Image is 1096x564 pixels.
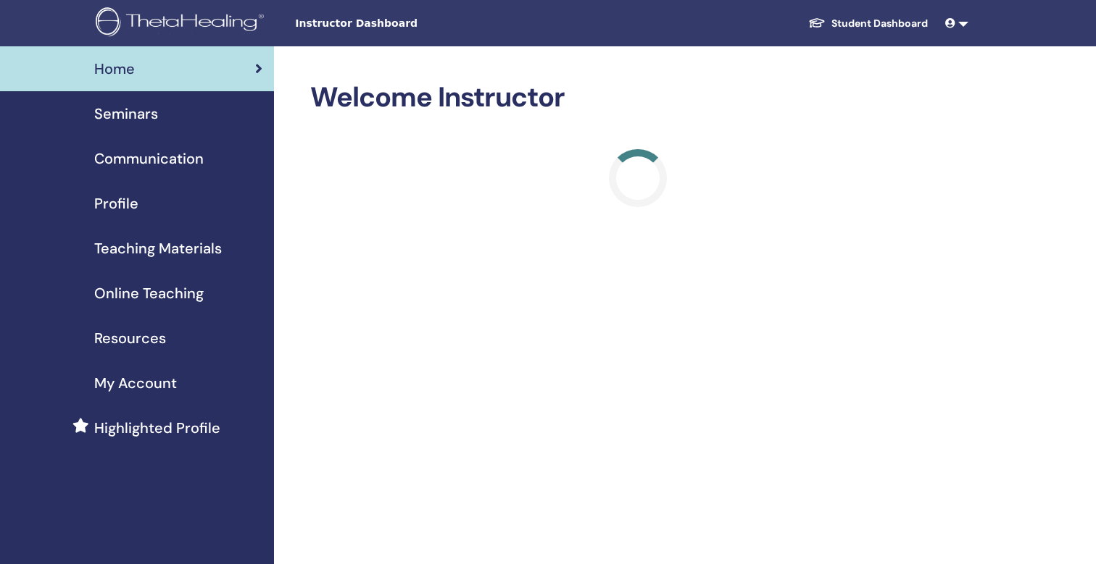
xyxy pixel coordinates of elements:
span: Highlighted Profile [94,417,220,439]
span: Online Teaching [94,282,204,304]
span: Home [94,58,135,80]
img: graduation-cap-white.svg [808,17,826,29]
span: My Account [94,372,177,394]
span: Resources [94,327,166,349]
span: Profile [94,193,138,214]
a: Student Dashboard [797,10,939,37]
span: Teaching Materials [94,237,222,259]
h2: Welcome Instructor [310,81,966,114]
span: Communication [94,148,204,169]
span: Seminars [94,103,158,125]
span: Instructor Dashboard [295,16,512,31]
img: logo.png [96,7,269,40]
